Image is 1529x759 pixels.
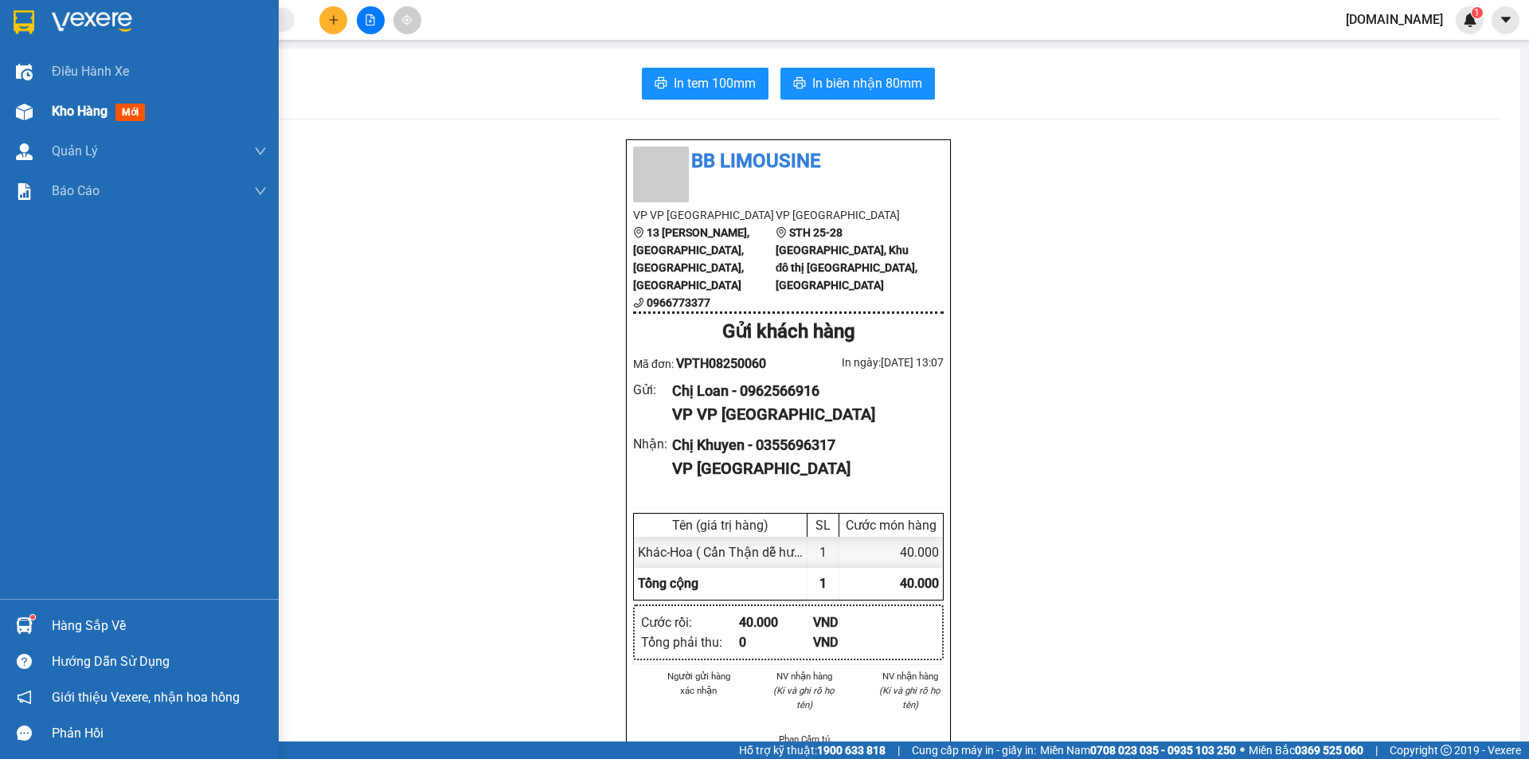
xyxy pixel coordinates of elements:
[638,576,698,591] span: Tổng cộng
[876,669,944,683] li: NV nhận hàng
[638,545,818,560] span: Khác - Hoa ( Cẩn Thận dễ hư) (0)
[843,518,939,533] div: Cước món hàng
[641,612,739,632] div: Cước rồi :
[365,14,376,25] span: file-add
[8,68,110,120] li: VP VP [GEOGRAPHIC_DATA]
[776,206,918,224] li: VP [GEOGRAPHIC_DATA]
[633,434,672,454] div: Nhận :
[633,354,788,374] div: Mã đơn:
[912,741,1036,759] span: Cung cấp máy in - giấy in:
[30,615,35,620] sup: 1
[633,227,644,238] span: environment
[665,669,733,698] li: Người gửi hàng xác nhận
[633,226,749,291] b: 13 [PERSON_NAME], [GEOGRAPHIC_DATA], [GEOGRAPHIC_DATA], [GEOGRAPHIC_DATA]
[16,64,33,80] img: warehouse-icon
[115,104,145,121] span: mới
[813,632,887,652] div: VND
[633,147,944,177] li: BB Limousine
[633,206,776,224] li: VP VP [GEOGRAPHIC_DATA]
[1249,741,1363,759] span: Miền Bắc
[633,317,944,347] div: Gửi khách hàng
[839,537,943,568] div: 40.000
[52,722,267,745] div: Phản hồi
[328,14,339,25] span: plus
[52,650,267,674] div: Hướng dẫn sử dụng
[8,8,231,38] li: BB Limousine
[897,741,900,759] span: |
[1040,741,1236,759] span: Miền Nam
[1472,7,1483,18] sup: 1
[16,143,33,160] img: warehouse-icon
[819,576,827,591] span: 1
[1441,745,1452,756] span: copyright
[641,632,739,652] div: Tổng phải thu :
[739,632,813,652] div: 0
[676,356,766,371] span: VPTH08250060
[633,297,644,308] span: phone
[1090,744,1236,757] strong: 0708 023 035 - 0935 103 250
[52,141,98,161] span: Quản Lý
[793,76,806,92] span: printer
[52,614,267,638] div: Hàng sắp về
[401,14,413,25] span: aim
[17,726,32,741] span: message
[393,6,421,34] button: aim
[1375,741,1378,759] span: |
[642,68,768,100] button: printerIn tem 100mm
[16,617,33,634] img: warehouse-icon
[773,685,835,710] i: (Kí và ghi rõ họ tên)
[1333,10,1456,29] span: [DOMAIN_NAME]
[638,518,803,533] div: Tên (giá trị hàng)
[254,185,267,198] span: down
[879,685,940,710] i: (Kí và ghi rõ họ tên)
[52,61,129,81] span: Điều hành xe
[813,612,887,632] div: VND
[674,73,756,93] span: In tem 100mm
[771,669,839,683] li: NV nhận hàng
[319,6,347,34] button: plus
[672,456,931,481] div: VP [GEOGRAPHIC_DATA]
[633,380,672,400] div: Gửi :
[52,104,108,119] span: Kho hàng
[16,104,33,120] img: warehouse-icon
[110,68,212,120] li: VP [GEOGRAPHIC_DATA]
[52,687,240,707] span: Giới thiệu Vexere, nhận hoa hồng
[1474,7,1480,18] span: 1
[672,402,931,427] div: VP VP [GEOGRAPHIC_DATA]
[788,354,944,371] div: In ngày: [DATE] 13:07
[1240,747,1245,753] span: ⚪️
[808,537,839,568] div: 1
[655,76,667,92] span: printer
[739,741,886,759] span: Hỗ trợ kỹ thuật:
[254,145,267,158] span: down
[1492,6,1519,34] button: caret-down
[811,518,835,533] div: SL
[1463,13,1477,27] img: icon-new-feature
[647,296,710,309] b: 0966773377
[780,68,935,100] button: printerIn biên nhận 80mm
[771,732,839,746] li: Phan Cẩm tú
[812,73,922,93] span: In biên nhận 80mm
[739,612,813,632] div: 40.000
[776,227,787,238] span: environment
[817,744,886,757] strong: 1900 633 818
[672,434,931,456] div: Chị Khuyen - 0355696317
[17,654,32,669] span: question-circle
[1295,744,1363,757] strong: 0369 525 060
[900,576,939,591] span: 40.000
[1499,13,1513,27] span: caret-down
[672,380,931,402] div: Chị Loan - 0962566916
[357,6,385,34] button: file-add
[16,183,33,200] img: solution-icon
[14,10,34,34] img: logo-vxr
[17,690,32,705] span: notification
[52,181,100,201] span: Báo cáo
